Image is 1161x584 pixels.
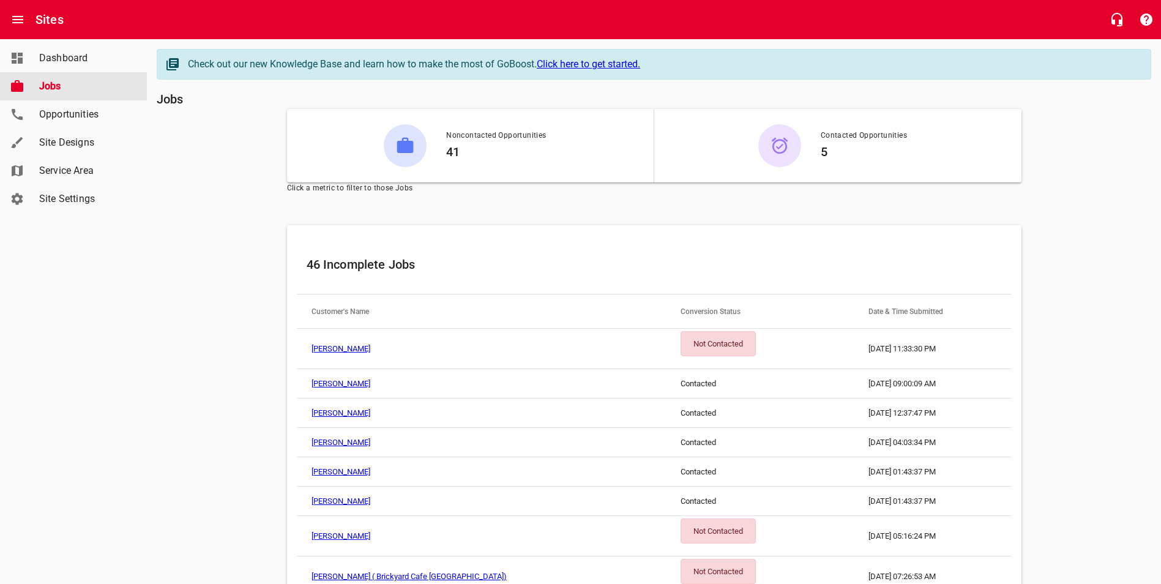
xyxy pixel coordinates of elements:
a: [PERSON_NAME]Contacted[DATE] 01:43:37 PM [297,457,1012,487]
h6: 5 [821,142,907,162]
td: [DATE] 11:33:30 PM [854,329,1011,369]
div: Not Contacted [681,559,756,584]
span: Site Settings [39,192,132,206]
span: Contacted Opportunities [821,130,907,142]
div: Not Contacted [681,518,756,544]
th: Customer's Name [297,294,666,329]
span: Opportunities [39,107,132,122]
a: [PERSON_NAME]Not Contacted[DATE] 11:33:30 PM [297,329,1012,369]
button: Contacted Opportunities5 [654,109,1021,182]
td: Contacted [666,399,854,428]
h6: 41 [446,142,546,162]
a: [PERSON_NAME] [312,496,370,506]
a: [PERSON_NAME] [312,344,370,353]
a: [PERSON_NAME]Contacted[DATE] 09:00:09 AM [297,369,1012,399]
a: [PERSON_NAME] ( Brickyard Cafe [GEOGRAPHIC_DATA]) [312,572,507,581]
td: [DATE] 01:43:37 PM [854,457,1011,487]
span: Noncontacted Opportunities [446,130,546,142]
span: Site Designs [39,135,132,150]
h6: Sites [35,10,64,29]
td: Contacted [666,369,854,399]
a: [PERSON_NAME]Contacted[DATE] 04:03:34 PM [297,428,1012,457]
button: Noncontacted Opportunities41 [287,109,654,182]
div: Check out our new Knowledge Base and learn how to make the most of GoBoost. [188,57,1138,72]
span: Jobs [39,79,132,94]
a: [PERSON_NAME]Contacted[DATE] 01:43:37 PM [297,487,1012,516]
a: [PERSON_NAME] [312,379,370,388]
a: [PERSON_NAME] [312,408,370,417]
td: [DATE] 09:00:09 AM [854,369,1011,399]
span: Service Area [39,163,132,178]
button: Open drawer [3,5,32,34]
a: [PERSON_NAME]Contacted[DATE] 12:37:47 PM [297,399,1012,428]
th: Date & Time Submitted [854,294,1011,329]
td: Contacted [666,487,854,516]
a: [PERSON_NAME] [312,467,370,476]
td: [DATE] 04:03:34 PM [854,428,1011,457]
button: Live Chat [1102,5,1132,34]
td: [DATE] 01:43:37 PM [854,487,1011,516]
button: Support Portal [1132,5,1161,34]
td: Contacted [666,457,854,487]
h6: Jobs [157,89,1151,109]
div: Not Contacted [681,331,756,356]
td: [DATE] 12:37:47 PM [854,399,1011,428]
a: Click here to get started. [537,58,640,70]
a: [PERSON_NAME] [312,438,370,447]
a: [PERSON_NAME]Not Contacted[DATE] 05:16:24 PM [297,516,1012,556]
td: Contacted [666,428,854,457]
span: Dashboard [39,51,132,66]
h6: 46 Incomplete Jobs [307,255,1002,274]
a: [PERSON_NAME] [312,531,370,541]
td: [DATE] 05:16:24 PM [854,516,1011,556]
span: Click a metric to filter to those Jobs [287,182,1021,195]
th: Conversion Status [666,294,854,329]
